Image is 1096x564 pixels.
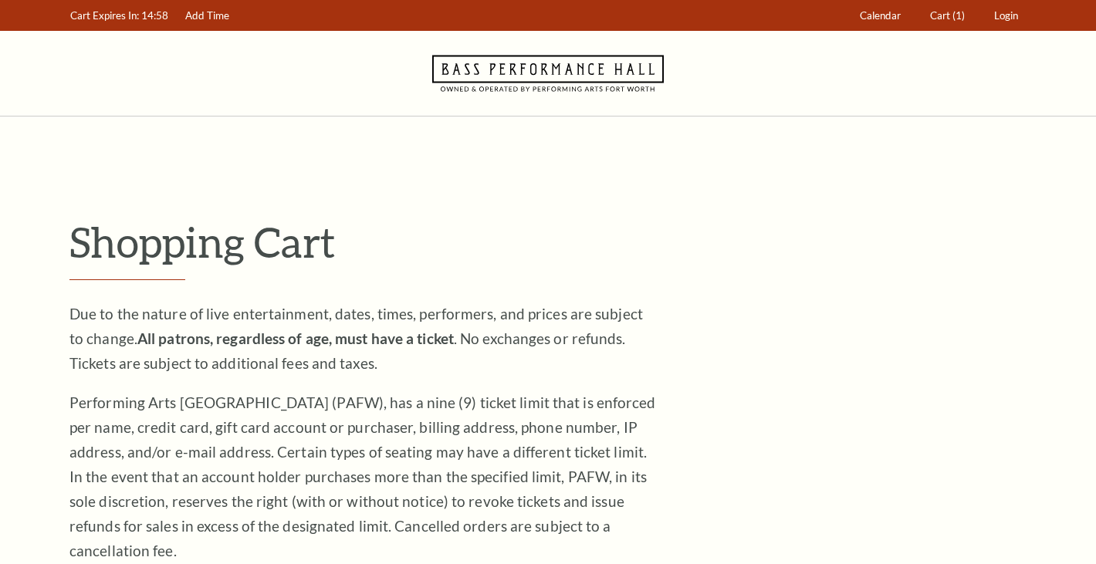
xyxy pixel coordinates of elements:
[137,329,454,347] strong: All patrons, regardless of age, must have a ticket
[987,1,1026,31] a: Login
[141,9,168,22] span: 14:58
[860,9,901,22] span: Calendar
[178,1,237,31] a: Add Time
[930,9,950,22] span: Cart
[952,9,965,22] span: (1)
[853,1,908,31] a: Calendar
[923,1,973,31] a: Cart (1)
[994,9,1018,22] span: Login
[69,390,656,563] p: Performing Arts [GEOGRAPHIC_DATA] (PAFW), has a nine (9) ticket limit that is enforced per name, ...
[69,305,643,372] span: Due to the nature of live entertainment, dates, times, performers, and prices are subject to chan...
[69,217,1027,267] p: Shopping Cart
[70,9,139,22] span: Cart Expires In:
